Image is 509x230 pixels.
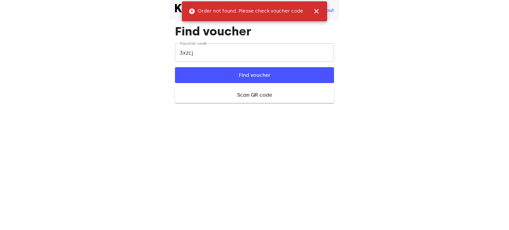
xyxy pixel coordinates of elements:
[312,7,320,15] span: close
[309,3,324,19] button: close
[189,8,303,15] span: Order not found. Please check voucher code
[175,4,221,12] img: Korta
[175,67,334,83] button: Find voucher
[186,91,323,99] span: Scan QR code
[175,25,334,38] h1: Find voucher
[175,87,334,103] button: Scan QR code
[175,12,221,17] span: beta
[186,71,323,79] span: Find voucher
